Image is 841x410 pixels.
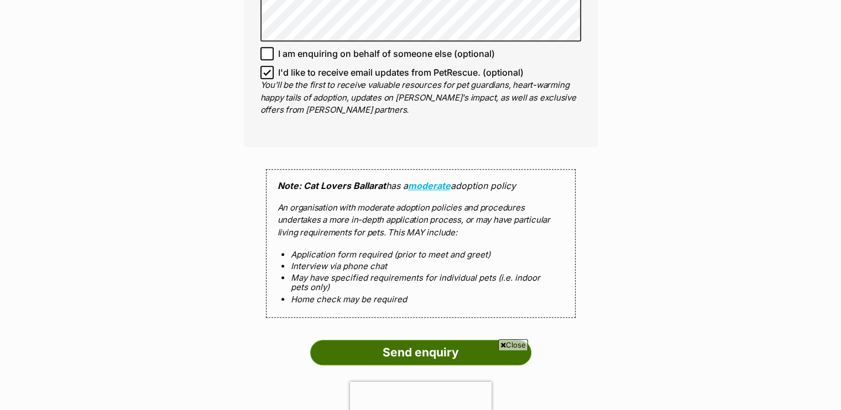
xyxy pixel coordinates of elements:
span: I'd like to receive email updates from PetRescue. (optional) [278,66,524,79]
div: has a adoption policy [266,169,576,318]
p: An organisation with moderate adoption policies and procedures undertakes a more in-depth applica... [278,202,564,239]
iframe: Advertisement [153,355,689,404]
a: moderate [408,180,451,191]
li: Interview via phone chat [291,261,551,271]
li: Application form required (prior to meet and greet) [291,250,551,259]
li: Home check may be required [291,295,551,304]
strong: Note: Cat Lovers Ballarat [278,180,386,191]
li: May have specified requirements for individual pets (i.e. indoor pets only) [291,273,551,292]
span: Close [498,339,528,350]
p: You'll be the first to receive valuable resources for pet guardians, heart-warming happy tails of... [260,79,581,117]
input: Send enquiry [310,340,531,365]
span: I am enquiring on behalf of someone else (optional) [278,47,495,60]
